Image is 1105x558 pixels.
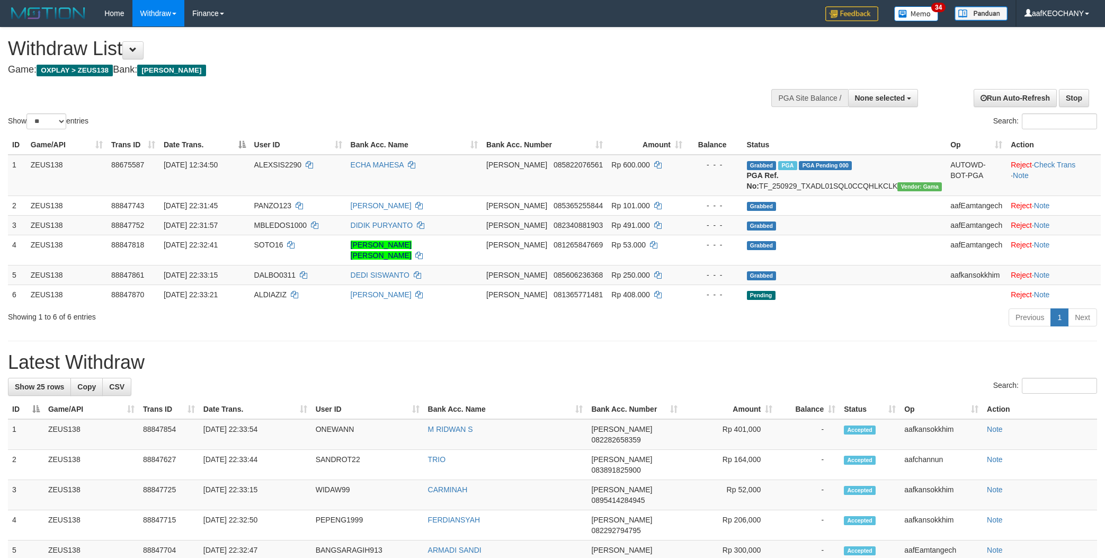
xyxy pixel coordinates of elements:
[777,400,840,419] th: Balance: activate to sort column ascending
[109,383,124,391] span: CSV
[44,400,139,419] th: Game/API: activate to sort column ascending
[777,480,840,510] td: -
[8,215,26,235] td: 3
[1011,201,1032,210] a: Reject
[691,240,738,250] div: - - -
[1034,271,1050,279] a: Note
[1022,113,1097,129] input: Search:
[1011,161,1032,169] a: Reject
[254,161,302,169] span: ALEXSIS2290
[682,419,777,450] td: Rp 401,000
[311,450,424,480] td: SANDROT22
[199,480,311,510] td: [DATE] 22:33:15
[8,400,44,419] th: ID: activate to sort column descending
[611,271,649,279] span: Rp 250.000
[111,241,144,249] span: 88847818
[554,201,603,210] span: Copy 085365255844 to clipboard
[747,161,777,170] span: Grabbed
[164,201,218,210] span: [DATE] 22:31:45
[611,221,649,229] span: Rp 491.000
[44,419,139,450] td: ZEUS138
[894,6,939,21] img: Button%20Memo.svg
[987,455,1003,464] a: Note
[254,271,296,279] span: DALBO0311
[743,155,947,196] td: TF_250929_TXADL01SQL0CCQHLKCLK
[139,450,199,480] td: 88847627
[611,161,649,169] span: Rp 600.000
[351,271,409,279] a: DEDI SISWANTO
[844,546,876,555] span: Accepted
[691,200,738,211] div: - - -
[844,426,876,435] span: Accepted
[111,271,144,279] span: 88847861
[486,161,547,169] span: [PERSON_NAME]
[1006,155,1101,196] td: · ·
[139,510,199,541] td: 88847715
[1006,265,1101,285] td: ·
[946,155,1006,196] td: AUTOWD-BOT-PGA
[8,65,726,75] h4: Game: Bank:
[611,241,646,249] span: Rp 53.000
[26,135,107,155] th: Game/API: activate to sort column ascending
[1006,285,1101,304] td: ·
[486,221,547,229] span: [PERSON_NAME]
[1034,161,1076,169] a: Check Trans
[482,135,607,155] th: Bank Acc. Number: activate to sort column ascending
[747,241,777,250] span: Grabbed
[987,485,1003,494] a: Note
[199,450,311,480] td: [DATE] 22:33:44
[311,400,424,419] th: User ID: activate to sort column ascending
[1006,215,1101,235] td: ·
[26,155,107,196] td: ZEUS138
[691,160,738,170] div: - - -
[591,436,640,444] span: Copy 082282658359 to clipboard
[747,271,777,280] span: Grabbed
[8,307,452,322] div: Showing 1 to 6 of 6 entries
[682,400,777,419] th: Amount: activate to sort column ascending
[591,526,640,535] span: Copy 082292794795 to clipboard
[682,510,777,541] td: Rp 206,000
[946,135,1006,155] th: Op: activate to sort column ascending
[8,5,88,21] img: MOTION_logo.png
[855,94,905,102] span: None selected
[993,378,1097,394] label: Search:
[1034,241,1050,249] a: Note
[554,241,603,249] span: Copy 081265847669 to clipboard
[777,510,840,541] td: -
[139,480,199,510] td: 88847725
[1011,271,1032,279] a: Reject
[897,182,942,191] span: Vendor URL: https://trx31.1velocity.biz
[825,6,878,21] img: Feedback.jpg
[554,271,603,279] span: Copy 085606236368 to clipboard
[8,378,71,396] a: Show 25 rows
[747,202,777,211] span: Grabbed
[591,485,652,494] span: [PERSON_NAME]
[946,265,1006,285] td: aafkansokkhim
[691,220,738,231] div: - - -
[8,235,26,265] td: 4
[799,161,852,170] span: PGA Pending
[44,450,139,480] td: ZEUS138
[15,383,64,391] span: Show 25 rows
[8,450,44,480] td: 2
[1034,201,1050,210] a: Note
[778,161,797,170] span: Marked by aafpengsreynich
[111,201,144,210] span: 88847743
[254,290,287,299] span: ALDIAZIZ
[164,241,218,249] span: [DATE] 22:32:41
[987,516,1003,524] a: Note
[164,221,218,229] span: [DATE] 22:31:57
[771,89,848,107] div: PGA Site Balance /
[591,546,652,554] span: [PERSON_NAME]
[591,455,652,464] span: [PERSON_NAME]
[777,450,840,480] td: -
[1009,308,1051,326] a: Previous
[1068,308,1097,326] a: Next
[987,425,1003,433] a: Note
[844,486,876,495] span: Accepted
[250,135,346,155] th: User ID: activate to sort column ascending
[1006,196,1101,215] td: ·
[682,480,777,510] td: Rp 52,000
[8,419,44,450] td: 1
[8,352,1097,373] h1: Latest Withdraw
